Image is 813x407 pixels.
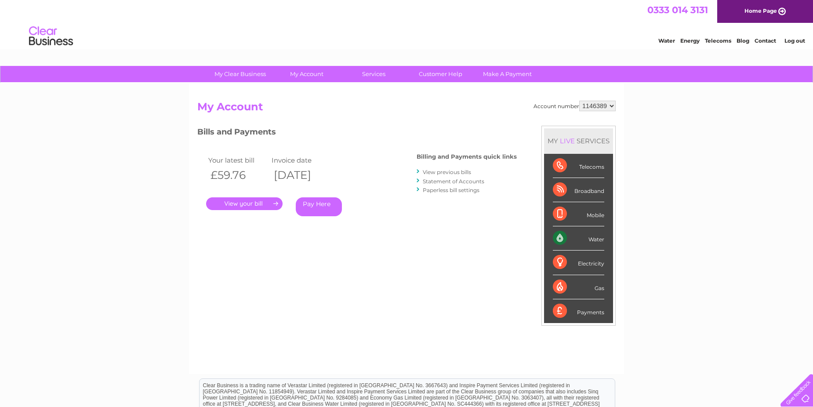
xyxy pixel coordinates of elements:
[471,66,544,82] a: Make A Payment
[558,137,577,145] div: LIVE
[534,101,616,111] div: Account number
[553,226,604,251] div: Water
[29,23,73,50] img: logo.png
[206,197,283,210] a: .
[553,299,604,323] div: Payments
[423,169,471,175] a: View previous bills
[553,202,604,226] div: Mobile
[680,37,700,44] a: Energy
[197,126,517,141] h3: Bills and Payments
[338,66,410,82] a: Services
[197,101,616,117] h2: My Account
[737,37,749,44] a: Blog
[544,128,613,153] div: MY SERVICES
[200,5,615,43] div: Clear Business is a trading name of Verastar Limited (registered in [GEOGRAPHIC_DATA] No. 3667643...
[423,187,479,193] a: Paperless bill settings
[784,37,805,44] a: Log out
[206,154,269,166] td: Your latest bill
[271,66,343,82] a: My Account
[204,66,276,82] a: My Clear Business
[553,154,604,178] div: Telecoms
[296,197,342,216] a: Pay Here
[423,178,484,185] a: Statement of Accounts
[417,153,517,160] h4: Billing and Payments quick links
[553,275,604,299] div: Gas
[658,37,675,44] a: Water
[705,37,731,44] a: Telecoms
[755,37,776,44] a: Contact
[553,178,604,202] div: Broadband
[269,154,333,166] td: Invoice date
[553,251,604,275] div: Electricity
[269,166,333,184] th: [DATE]
[404,66,477,82] a: Customer Help
[206,166,269,184] th: £59.76
[647,4,708,15] a: 0333 014 3131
